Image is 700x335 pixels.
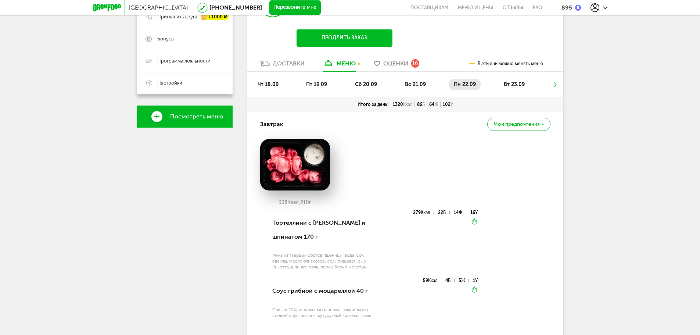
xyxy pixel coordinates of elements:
span: Ккал [421,210,430,215]
span: Настройки [157,80,182,86]
span: У [475,278,478,283]
span: У [475,210,478,215]
a: меню [319,60,359,71]
div: 22 [438,211,449,214]
img: bonus_b.cdccf46.png [575,5,581,11]
div: 1320 [391,101,415,107]
span: Ж [459,210,463,215]
button: Перезвоните мне [269,0,321,15]
div: 16 [470,211,478,214]
div: 1 [473,279,478,282]
span: У [450,102,453,107]
span: Программа лояльности [157,58,211,64]
div: 16 [411,59,419,67]
span: Б [443,210,446,215]
div: Тортеллини с [PERSON_NAME] и шпинатом 170 г [272,210,374,250]
div: Мука из твердых сортов пшеницы, вода, сок свеклы, масло оливковое, соль пищевая, сыр Рикотта, шпи... [272,252,374,270]
span: Мои предпочтения [493,122,540,127]
div: 5 [459,279,469,282]
span: Оценки [383,60,408,67]
span: сб 20.09 [355,81,377,88]
span: [GEOGRAPHIC_DATA] [129,4,188,11]
a: Пригласить друга +1000 ₽ [137,6,233,28]
span: пн 22.09 [454,81,476,88]
a: Настройки [137,72,233,94]
div: 59 [423,279,441,282]
div: Доставки [273,60,305,67]
div: В эти дни можно менять меню [469,56,543,71]
span: Пригласить друга [157,14,197,20]
h4: Завтрак [260,117,283,131]
span: пт 19.09 [306,81,327,88]
a: Оценки 16 [370,60,423,71]
div: Соус грибной с моцареллой 40 г [272,278,374,303]
div: 338 210 [260,200,330,206]
span: г [309,199,311,206]
div: Итого за день: [355,101,391,107]
span: Бонусы [157,36,175,42]
div: 4 [445,279,454,282]
span: Ккал [428,278,438,283]
div: +1000 ₽ [201,14,229,20]
span: Б [448,278,450,283]
div: 279 [413,211,434,214]
div: 14 [454,211,466,214]
span: Б [422,102,425,107]
img: big_tsROXB5P9kwqKV4s.png [260,139,330,190]
span: Ж [434,102,438,107]
div: 102 [441,101,455,107]
div: 64 [427,101,441,107]
span: Ж [461,278,465,283]
button: Продлить заказ [297,29,392,47]
span: Ккал [403,102,413,107]
div: 86 [415,101,427,107]
a: Доставки [256,60,308,71]
a: Посмотреть меню [137,106,233,128]
div: меню [337,60,356,67]
a: Программа лояльности [137,50,233,72]
span: Посмотреть меню [170,113,223,120]
div: Сливки 22%, молоко, моцарелла, шампиньоны, соевый соус, чеснок, кукурузный крахмал, соль [272,307,374,318]
a: Бонусы [137,28,233,50]
div: 895 [561,4,572,11]
span: чт 18.09 [258,81,279,88]
span: вт 23.09 [504,81,525,88]
span: Ккал, [287,199,300,206]
span: вс 21.09 [405,81,426,88]
a: [PHONE_NUMBER] [209,4,262,11]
